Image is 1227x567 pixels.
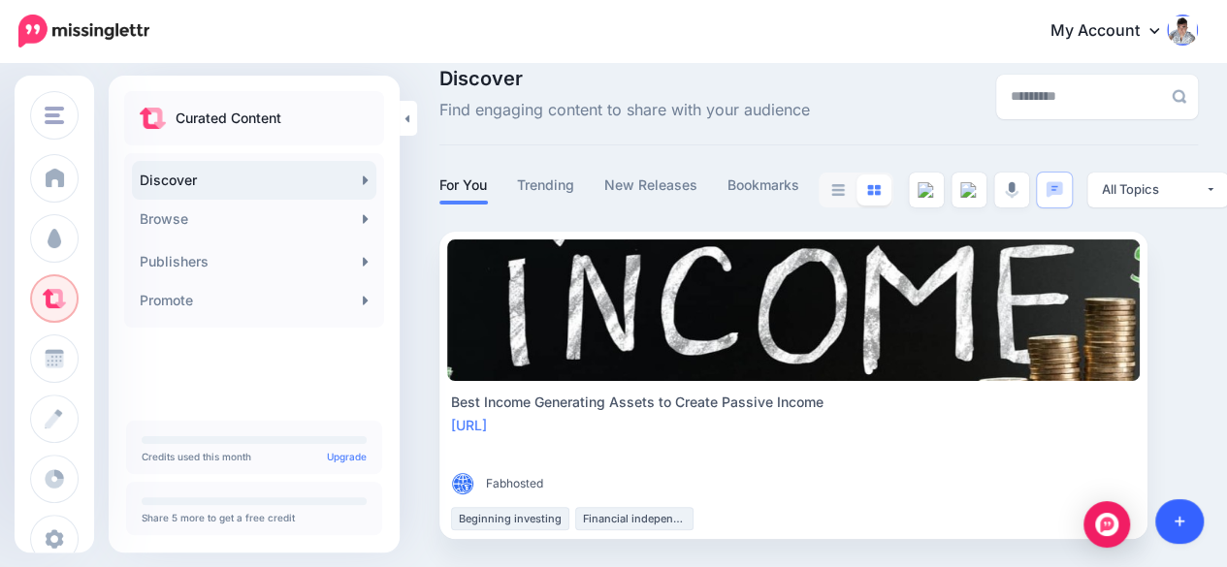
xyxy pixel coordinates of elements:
[867,184,881,196] img: grid-blue.png
[140,108,166,129] img: curate.png
[1083,501,1130,548] div: Open Intercom Messenger
[831,184,845,196] img: list-grey.png
[1046,181,1063,198] img: chat-square-blue.png
[960,182,978,198] img: video--grey.png
[439,98,810,123] span: Find engaging content to share with your audience
[1102,180,1205,199] div: All Topics
[132,242,376,281] a: Publishers
[604,173,698,197] a: New Releases
[575,507,694,530] li: Financial independence
[451,417,487,433] a: [URL]
[451,507,569,530] li: Beginning investing
[517,173,575,197] a: Trending
[451,472,474,495] img: TYYCC6P3C8XBFH4UB232QMVJB40VB2P9_thumb.png
[1172,89,1186,104] img: search-grey-6.png
[727,173,800,197] a: Bookmarks
[18,15,149,47] img: Missinglettr
[176,107,281,130] p: Curated Content
[439,173,488,197] a: For You
[132,200,376,238] a: Browse
[45,107,64,124] img: menu.png
[439,69,810,88] span: Discover
[132,281,376,320] a: Promote
[1005,181,1018,199] img: microphone-grey.png
[918,182,935,198] img: article--grey.png
[132,161,376,200] a: Discover
[486,474,543,493] span: Fabhosted
[1031,8,1198,55] a: My Account
[451,391,1136,414] div: Best Income Generating Assets to Create Passive Income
